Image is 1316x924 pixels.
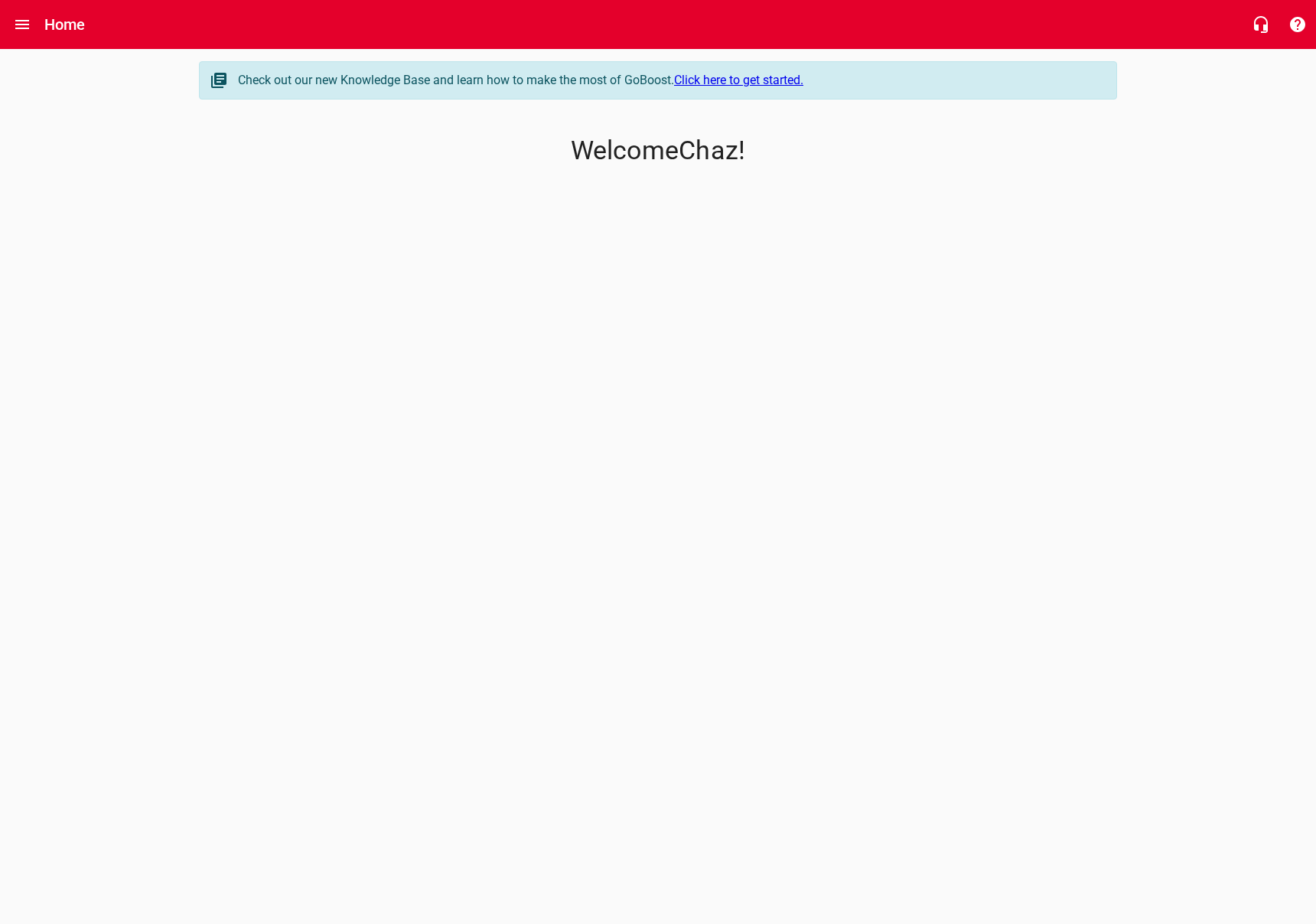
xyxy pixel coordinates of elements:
div: Check out our new Knowledge Base and learn how to make the most of GoBoost. [238,71,1101,90]
a: Click here to get started. [674,73,803,87]
p: Welcome Chaz ! [199,135,1117,166]
button: Open drawer [4,6,41,43]
button: Support Portal [1279,6,1316,43]
h6: Home [44,12,86,37]
button: Live Chat [1243,6,1279,43]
